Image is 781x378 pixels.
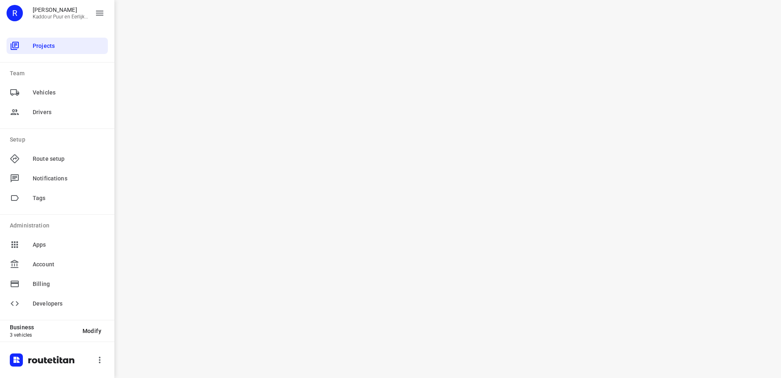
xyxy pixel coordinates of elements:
div: Projects [7,38,108,54]
p: Team [10,69,108,78]
div: Notifications [7,170,108,187]
div: R [7,5,23,21]
div: Vehicles [7,84,108,101]
span: Account [33,260,105,269]
div: Developers [7,295,108,312]
span: Route setup [33,155,105,163]
div: Account [7,256,108,272]
button: Modify [76,324,108,338]
span: Modify [83,328,101,334]
p: 3 vehicles [10,332,76,338]
span: Apps [33,241,105,249]
div: Billing [7,276,108,292]
p: Rachid Kaddour [33,7,88,13]
div: Apps [7,236,108,253]
span: Drivers [33,108,105,117]
div: Tags [7,190,108,206]
div: Route setup [7,151,108,167]
span: Notifications [33,174,105,183]
span: Vehicles [33,88,105,97]
div: Drivers [7,104,108,120]
span: Projects [33,42,105,50]
p: Setup [10,135,108,144]
p: Business [10,324,76,331]
p: Kaddour Puur en Eerlijk Vlees B.V. [33,14,88,20]
span: Tags [33,194,105,202]
span: Developers [33,299,105,308]
span: Billing [33,280,105,288]
p: Administration [10,221,108,230]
